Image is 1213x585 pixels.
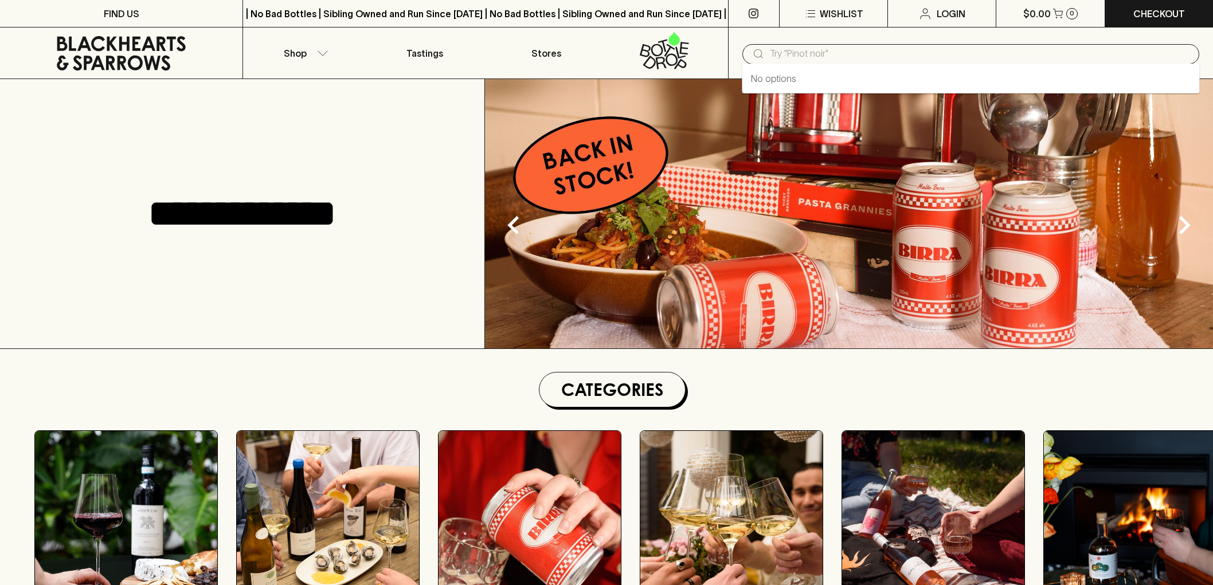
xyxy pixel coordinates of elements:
[937,7,965,21] p: Login
[742,64,1199,93] div: No options
[243,28,364,78] button: Shop
[1161,202,1207,248] button: Next
[770,45,1190,63] input: Try "Pinot noir"
[820,7,863,21] p: Wishlist
[531,46,561,60] p: Stores
[544,377,680,402] h1: Categories
[491,202,537,248] button: Previous
[284,46,307,60] p: Shop
[365,28,486,78] a: Tastings
[1070,10,1074,17] p: 0
[104,7,139,21] p: FIND US
[1023,7,1051,21] p: $0.00
[1133,7,1185,21] p: Checkout
[406,46,443,60] p: Tastings
[485,79,1213,348] img: optimise
[486,28,606,78] a: Stores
